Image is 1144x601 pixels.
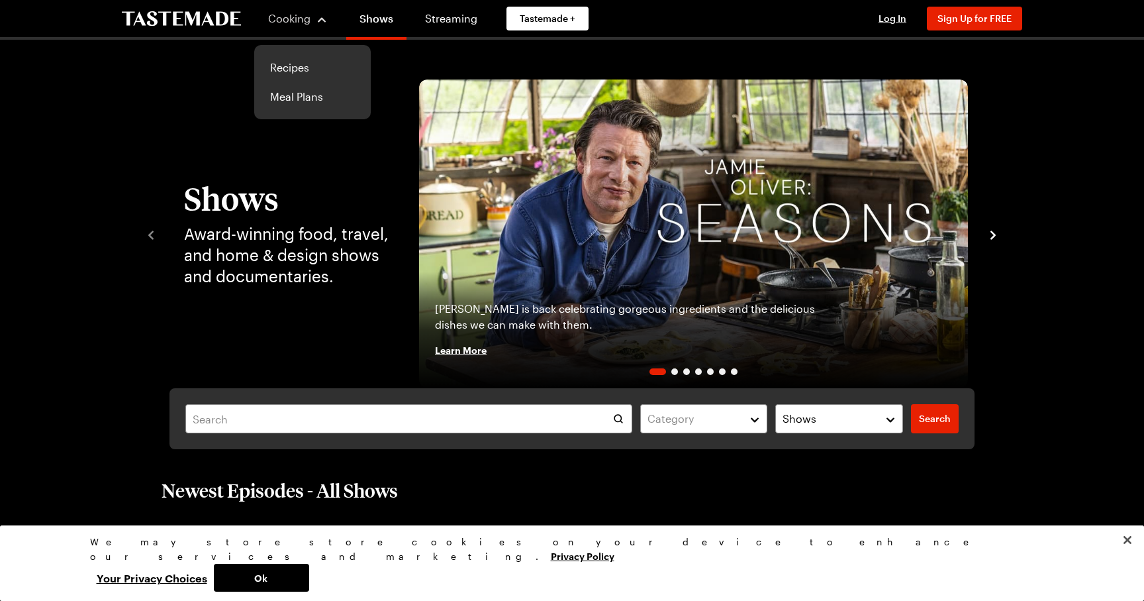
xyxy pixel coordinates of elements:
[695,368,702,375] span: Go to slide 4
[640,404,768,433] button: Category
[919,412,951,425] span: Search
[783,411,816,427] span: Shows
[719,368,726,375] span: Go to slide 6
[927,7,1022,30] button: Sign Up for FREE
[1113,525,1142,555] button: Close
[435,343,487,356] span: Learn More
[435,301,849,333] p: [PERSON_NAME] is back celebrating gorgeous ingredients and the delicious dishes we can make with ...
[162,478,398,502] h2: Newest Episodes - All Shows
[144,226,158,242] button: navigate to previous item
[683,368,690,375] span: Go to slide 3
[879,13,906,24] span: Log In
[214,564,309,592] button: Ok
[346,3,406,40] a: Shows
[184,223,393,287] p: Award-winning food, travel, and home & design shows and documentaries.
[775,404,903,433] button: Shows
[262,53,363,82] a: Recipes
[254,45,371,119] div: Cooking
[520,12,575,25] span: Tastemade +
[419,80,968,388] a: Jamie Oliver: Seasons[PERSON_NAME] is back celebrating gorgeous ingredients and the delicious dis...
[185,404,632,433] input: Search
[262,82,363,111] a: Meal Plans
[122,11,241,27] a: To Tastemade Home Page
[671,368,678,375] span: Go to slide 2
[986,226,1000,242] button: navigate to next item
[937,13,1012,24] span: Sign Up for FREE
[419,80,968,388] div: 1 / 7
[90,535,1043,592] div: Privacy
[866,12,919,25] button: Log In
[551,549,614,562] a: More information about your privacy, opens in a new tab
[90,564,214,592] button: Your Privacy Choices
[419,80,968,388] img: Jamie Oliver: Seasons
[267,3,328,34] button: Cooking
[731,368,738,375] span: Go to slide 7
[90,535,1043,564] div: We may store store cookies on your device to enhance our services and marketing.
[184,181,393,215] h1: Shows
[707,368,714,375] span: Go to slide 5
[649,368,666,375] span: Go to slide 1
[506,7,589,30] a: Tastemade +
[268,12,310,25] span: Cooking
[911,404,959,433] a: filters
[647,411,741,427] div: Category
